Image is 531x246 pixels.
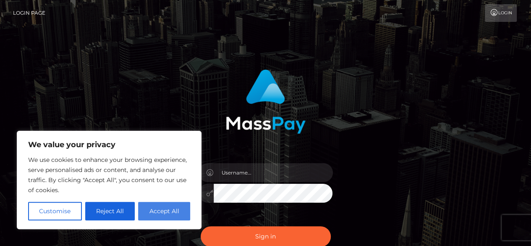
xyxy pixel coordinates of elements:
p: We use cookies to enhance your browsing experience, serve personalised ads or content, and analys... [28,155,190,195]
button: Customise [28,202,82,220]
p: We value your privacy [28,140,190,150]
button: Accept All [138,202,190,220]
div: We value your privacy [17,131,201,229]
a: Login [485,4,517,22]
a: Login Page [13,4,45,22]
input: Username... [214,163,333,182]
img: MassPay Login [226,69,306,134]
button: Reject All [85,202,135,220]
